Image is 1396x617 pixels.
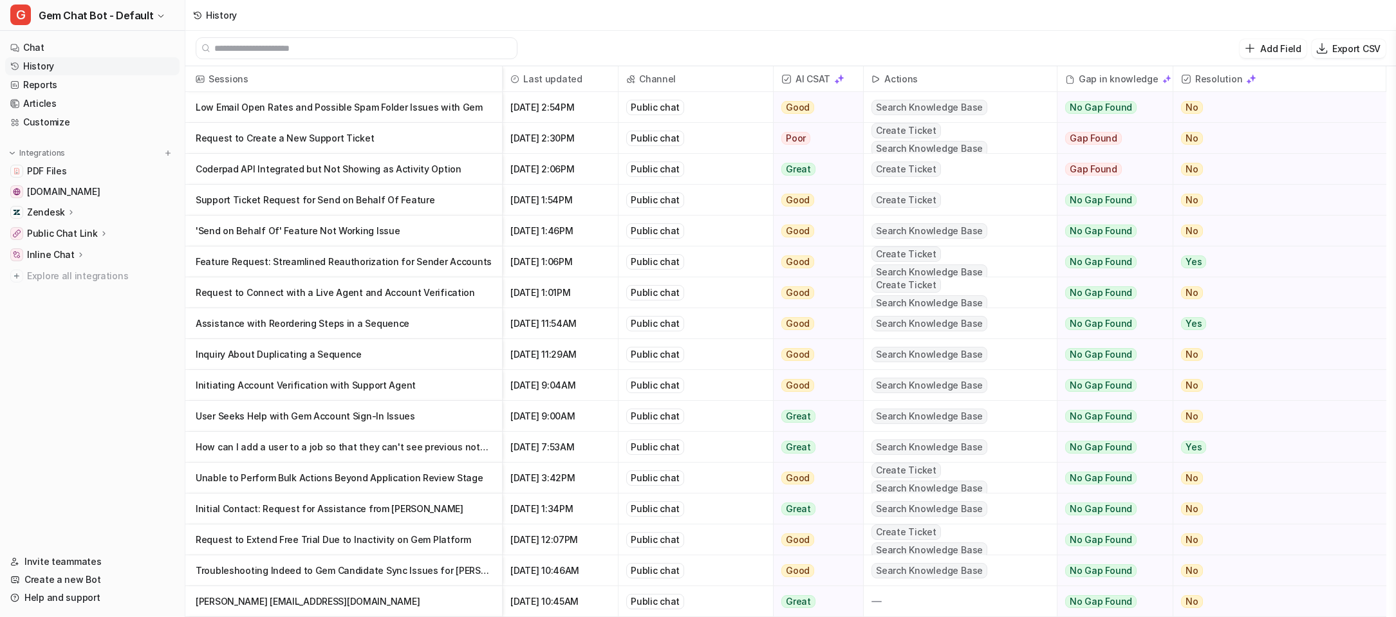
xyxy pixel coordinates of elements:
[196,401,492,432] p: User Seeks Help with Gem Account Sign-In Issues
[508,339,613,370] span: [DATE] 11:29AM
[626,223,684,239] div: Public chat
[781,410,815,423] span: Great
[781,317,814,330] span: Good
[1057,308,1163,339] button: No Gap Found
[196,339,492,370] p: Inquiry About Duplicating a Sequence
[774,185,855,216] button: Good
[1181,132,1203,145] span: No
[1065,101,1137,114] span: No Gap Found
[1181,101,1203,114] span: No
[871,542,987,558] span: Search Knowledge Base
[508,555,613,586] span: [DATE] 10:46AM
[27,227,98,240] p: Public Chat Link
[871,223,987,239] span: Search Knowledge Base
[196,586,492,617] p: [PERSON_NAME] [EMAIL_ADDRESS][DOMAIN_NAME]
[1065,194,1137,207] span: No Gap Found
[871,161,941,177] span: Create Ticket
[508,493,613,524] span: [DATE] 1:34PM
[1057,463,1163,493] button: No Gap Found
[884,66,918,92] h2: Actions
[1173,154,1368,185] button: No
[626,439,684,455] div: Public chat
[626,100,684,115] div: Public chat
[871,100,987,115] span: Search Knowledge Base
[1181,255,1206,268] span: Yes
[1065,348,1137,361] span: No Gap Found
[1057,432,1163,463] button: No Gap Found
[626,316,684,331] div: Public chat
[196,432,492,463] p: How can I add a user to a job so that they can't see previous notes, etc?
[27,185,100,198] span: [DOMAIN_NAME]
[13,167,21,175] img: PDF Files
[13,251,21,259] img: Inline Chat
[1057,185,1163,216] button: No Gap Found
[1065,410,1137,423] span: No Gap Found
[1065,286,1137,299] span: No Gap Found
[871,264,987,280] span: Search Knowledge Base
[1173,246,1368,277] button: Yes
[774,154,855,185] button: Great
[774,432,855,463] button: Great
[508,586,613,617] span: [DATE] 10:45AM
[1240,39,1306,58] button: Add Field
[1181,410,1203,423] span: No
[5,147,69,160] button: Integrations
[626,563,684,578] div: Public chat
[5,571,180,589] a: Create a new Bot
[781,441,815,454] span: Great
[774,277,855,308] button: Good
[1173,92,1368,123] button: No
[626,192,684,208] div: Public chat
[781,564,814,577] span: Good
[871,409,987,424] span: Search Knowledge Base
[781,194,814,207] span: Good
[27,206,65,219] p: Zendesk
[1173,524,1368,555] button: No
[1057,401,1163,432] button: No Gap Found
[1065,132,1122,145] span: Gap Found
[781,286,814,299] span: Good
[196,123,492,154] p: Request to Create a New Support Ticket
[27,165,66,178] span: PDF Files
[1057,277,1163,308] button: No Gap Found
[508,123,613,154] span: [DATE] 2:30PM
[508,154,613,185] span: [DATE] 2:06PM
[1057,586,1163,617] button: No Gap Found
[1173,216,1368,246] button: No
[1173,185,1368,216] button: No
[1312,39,1386,58] button: Export CSV
[5,267,180,285] a: Explore all integrations
[1057,123,1163,154] button: Gap Found
[1057,92,1163,123] button: No Gap Found
[871,295,987,311] span: Search Knowledge Base
[5,589,180,607] a: Help and support
[774,308,855,339] button: Good
[1181,595,1203,608] span: No
[13,188,21,196] img: status.gem.com
[196,463,492,493] p: Unable to Perform Bulk Actions Beyond Application Review Stage
[1057,154,1163,185] button: Gap Found
[781,472,814,484] span: Good
[1057,370,1163,401] button: No Gap Found
[871,524,941,540] span: Create Ticket
[781,502,815,515] span: Great
[508,92,613,123] span: [DATE] 2:54PM
[1173,401,1368,432] button: No
[774,123,855,154] button: Poor
[774,370,855,401] button: Good
[1181,379,1203,392] span: No
[871,481,987,496] span: Search Knowledge Base
[774,555,855,586] button: Good
[8,149,17,158] img: expand menu
[1065,255,1137,268] span: No Gap Found
[781,533,814,546] span: Good
[508,524,613,555] span: [DATE] 12:07PM
[191,66,497,92] span: Sessions
[1065,379,1137,392] span: No Gap Found
[196,277,492,308] p: Request to Connect with a Live Agent and Account Verification
[1057,524,1163,555] button: No Gap Found
[774,586,855,617] button: Great
[1181,441,1206,454] span: Yes
[1173,370,1368,401] button: No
